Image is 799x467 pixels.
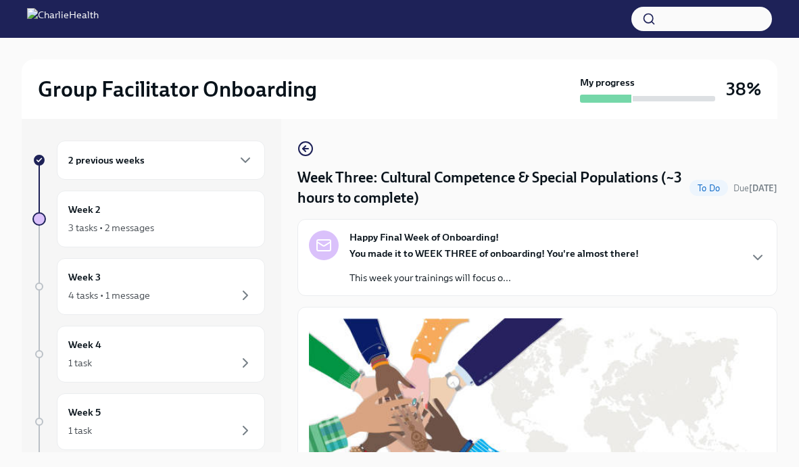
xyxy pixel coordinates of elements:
h3: 38% [726,77,761,101]
span: Due [733,183,777,193]
a: Week 34 tasks • 1 message [32,258,265,315]
h6: Week 3 [68,270,101,285]
div: 4 tasks • 1 message [68,289,150,302]
h6: Week 5 [68,405,101,420]
p: This week your trainings will focus o... [349,271,639,285]
div: 3 tasks • 2 messages [68,221,154,235]
div: 2 previous weeks [57,141,265,180]
strong: My progress [580,76,635,89]
strong: You made it to WEEK THREE of onboarding! You're almost there! [349,247,639,260]
h2: Group Facilitator Onboarding [38,76,317,103]
h6: 2 previous weeks [68,153,145,168]
a: Week 51 task [32,393,265,450]
span: September 23rd, 2025 09:00 [733,182,777,195]
h6: Week 4 [68,337,101,352]
h4: Week Three: Cultural Competence & Special Populations (~3 hours to complete) [297,168,684,208]
h6: Week 2 [68,202,101,217]
div: 1 task [68,424,92,437]
strong: [DATE] [749,183,777,193]
a: Week 23 tasks • 2 messages [32,191,265,247]
span: To Do [689,183,728,193]
strong: Happy Final Week of Onboarding! [349,230,499,244]
a: Week 41 task [32,326,265,383]
div: 1 task [68,356,92,370]
img: CharlieHealth [27,8,99,30]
